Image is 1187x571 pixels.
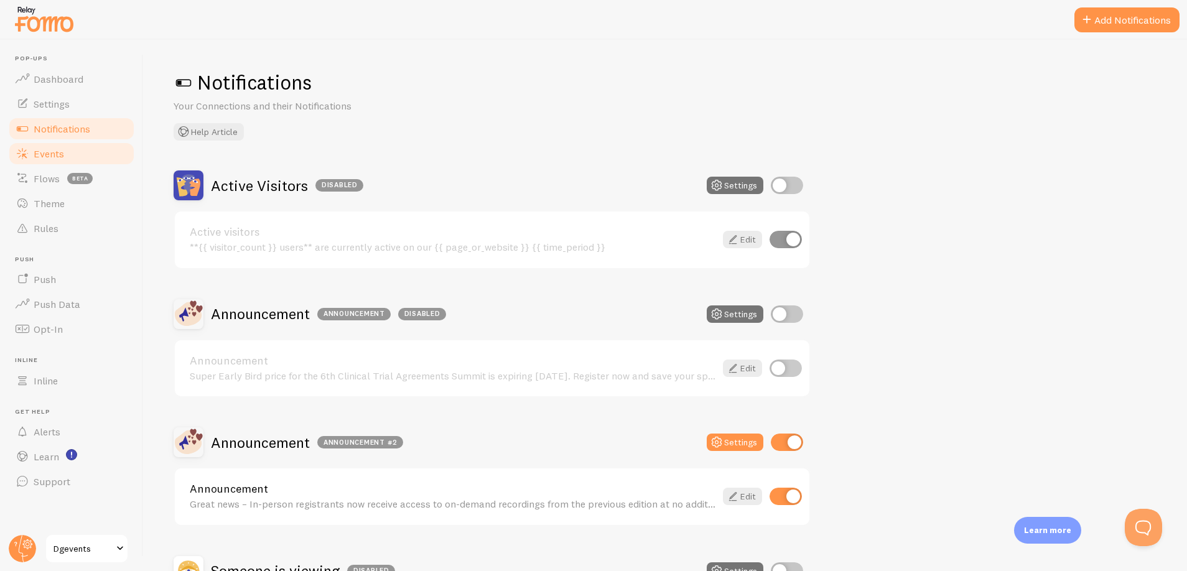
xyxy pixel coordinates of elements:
span: Flows [34,172,60,185]
span: Dgevents [54,541,113,556]
span: Learn [34,450,59,463]
a: Settings [7,91,136,116]
img: Active Visitors [174,170,203,200]
a: Notifications [7,116,136,141]
div: Great news – In-person registrants now receive access to on-demand recordings from the previous e... [190,498,715,509]
div: Disabled [398,308,446,320]
span: Opt-In [34,323,63,335]
a: Edit [723,231,762,248]
span: Dashboard [34,73,83,85]
h2: Announcement [211,433,403,452]
a: Dashboard [7,67,136,91]
span: Inline [15,356,136,364]
a: Rules [7,216,136,241]
h2: Active Visitors [211,176,363,195]
div: Learn more [1014,517,1081,544]
button: Settings [707,434,763,451]
img: Announcement [174,299,203,329]
iframe: Help Scout Beacon - Open [1125,509,1162,546]
span: Support [34,475,70,488]
span: Push [15,256,136,264]
div: Super Early Bird price for the 6th Clinical Trial Agreements Summit is expiring [DATE]. Register ... [190,370,715,381]
span: Push [34,273,56,285]
img: Announcement [174,427,203,457]
span: Get Help [15,408,136,416]
span: Push Data [34,298,80,310]
img: fomo-relay-logo-orange.svg [13,3,75,35]
a: Events [7,141,136,166]
a: Opt-In [7,317,136,341]
div: **{{ visitor_count }} users** are currently active on our {{ page_or_website }} {{ time_period }} [190,241,715,253]
a: Alerts [7,419,136,444]
a: Theme [7,191,136,216]
a: Push Data [7,292,136,317]
a: Push [7,267,136,292]
span: Events [34,147,64,160]
svg: <p>Watch New Feature Tutorials!</p> [66,449,77,460]
div: Disabled [315,179,363,192]
a: Dgevents [45,534,129,564]
h2: Announcement [211,304,446,323]
a: Learn [7,444,136,469]
p: Your Connections and their Notifications [174,99,472,113]
span: Rules [34,222,58,234]
a: Support [7,469,136,494]
button: Settings [707,177,763,194]
div: Announcement [317,308,391,320]
a: Active visitors [190,226,715,238]
h1: Notifications [174,70,1157,95]
a: Edit [723,360,762,377]
button: Settings [707,305,763,323]
div: Announcement #2 [317,436,403,448]
span: Alerts [34,425,60,438]
p: Learn more [1024,524,1071,536]
span: Pop-ups [15,55,136,63]
span: Settings [34,98,70,110]
span: Notifications [34,123,90,135]
button: Help Article [174,123,244,141]
span: Theme [34,197,65,210]
a: Inline [7,368,136,393]
a: Announcement [190,355,715,366]
a: Announcement [190,483,715,494]
a: Edit [723,488,762,505]
span: beta [67,173,93,184]
a: Flows beta [7,166,136,191]
span: Inline [34,374,58,387]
